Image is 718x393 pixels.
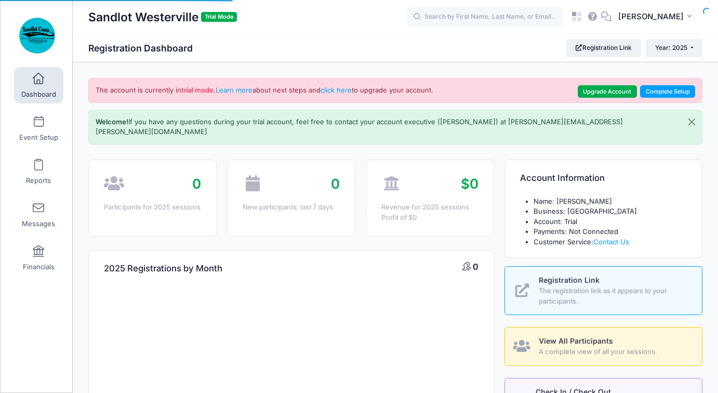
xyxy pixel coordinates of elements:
[473,261,478,272] span: 0
[243,202,340,213] div: New participants: last 7 days
[88,5,237,29] h1: Sandlot Westerville
[578,85,637,98] a: Upgrade Account
[593,238,629,246] a: Contact Us
[534,197,687,207] li: Name: [PERSON_NAME]
[504,266,702,315] a: Registration Link The registration link as it appears to your participants.
[88,78,702,103] div: The account is currently in . about next steps and to upgrade your account.
[19,133,58,142] span: Event Setup
[534,227,687,237] li: Payments: Not Connected
[14,110,63,147] a: Event Setup
[611,5,702,29] button: [PERSON_NAME]
[618,11,684,22] span: [PERSON_NAME]
[22,219,55,228] span: Messages
[21,90,56,99] span: Dashboard
[407,7,563,28] input: Search by First Name, Last Name, or Email...
[201,12,237,22] span: Trial Mode
[26,176,51,185] span: Reports
[18,16,57,55] img: Sandlot Westerville
[181,86,214,94] strong: trial mode
[655,44,687,51] span: Year: 2025
[539,347,690,357] span: A complete view of all your sessions.
[504,327,702,366] a: View All Participants A complete view of all your sessions.
[461,176,478,192] span: $0
[192,176,201,192] span: 0
[104,254,222,284] h4: 2025 Registrations by Month
[534,217,687,227] li: Account: Trial
[96,117,128,126] b: Welcome!
[640,85,695,98] a: Complete Setup
[14,153,63,190] a: Reports
[566,39,641,57] a: Registration Link
[682,110,702,134] button: Close
[534,206,687,217] li: Business: [GEOGRAPHIC_DATA]
[331,176,340,192] span: 0
[216,86,252,94] a: Learn more
[539,276,600,284] span: Registration Link
[381,202,478,222] div: Revenue for 2025 sessions Profit of $0
[539,336,613,345] span: View All Participants
[534,237,687,247] li: Customer Service:
[520,163,605,193] h4: Account Information
[96,117,665,137] p: If you have any questions during your trial account, feel free to contact your account executive ...
[14,67,63,103] a: Dashboard
[88,43,202,54] h1: Registration Dashboard
[104,202,201,213] div: Participants for 2025 sessions
[646,39,702,57] button: Year: 2025
[14,197,63,233] a: Messages
[14,240,63,276] a: Financials
[23,263,55,271] span: Financials
[321,86,352,94] a: click here
[1,11,73,60] a: Sandlot Westerville
[539,286,690,306] span: The registration link as it appears to your participants.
